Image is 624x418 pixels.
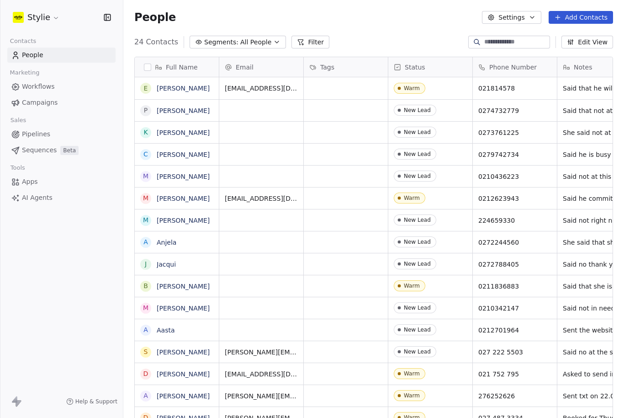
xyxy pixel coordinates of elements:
[157,370,210,378] a: [PERSON_NAME]
[143,369,148,379] div: D
[478,216,551,225] span: 224659330
[157,173,210,180] a: [PERSON_NAME]
[7,79,116,94] a: Workflows
[22,193,53,203] span: AI Agents
[478,172,551,181] span: 0210436223
[157,239,176,246] a: Anjela
[478,282,551,291] span: 0211836883
[144,347,148,357] div: S
[75,398,117,405] span: Help & Support
[157,195,210,202] a: [PERSON_NAME]
[304,57,388,77] div: Tags
[549,11,613,24] button: Add Contacts
[225,194,298,203] span: [EMAIL_ADDRESS][DOMAIN_NAME]
[157,283,210,290] a: [PERSON_NAME]
[144,84,148,93] div: E
[22,145,57,155] span: Sequences
[11,10,62,25] button: Stylie
[22,50,43,60] span: People
[489,63,537,72] span: Phone Number
[404,370,420,377] div: Warm
[22,177,38,187] span: Apps
[478,260,551,269] span: 0272788405
[157,107,210,114] a: [PERSON_NAME]
[593,387,615,409] iframe: Intercom live chat
[22,82,55,91] span: Workflows
[404,195,420,201] div: Warm
[143,325,148,335] div: A
[157,217,210,224] a: [PERSON_NAME]
[7,127,116,142] a: Pipelines
[143,303,148,313] div: M
[388,57,472,77] div: Status
[478,150,551,159] span: 0279742734
[6,161,29,175] span: Tools
[157,305,210,312] a: [PERSON_NAME]
[225,348,298,357] span: [PERSON_NAME][EMAIL_ADDRESS][DOMAIN_NAME]
[60,146,79,155] span: Beta
[404,392,420,399] div: Warm
[143,237,148,247] div: A
[404,261,431,267] div: New Lead
[157,261,176,268] a: Jacqui
[134,11,176,24] span: People
[236,63,254,72] span: Email
[143,281,148,291] div: B
[404,327,431,333] div: New Lead
[135,57,219,77] div: Full Name
[404,305,431,311] div: New Lead
[6,34,40,48] span: Contacts
[561,36,613,48] button: Edit View
[157,327,175,334] a: Aasta
[166,63,198,72] span: Full Name
[143,150,148,159] div: C
[6,66,43,80] span: Marketing
[320,63,334,72] span: Tags
[143,171,148,181] div: M
[404,283,420,289] div: Warm
[7,143,116,158] a: SequencesBeta
[404,129,431,135] div: New Lead
[157,151,210,158] a: [PERSON_NAME]
[7,48,116,63] a: People
[478,84,551,93] span: 021814578
[6,113,30,127] span: Sales
[157,85,210,92] a: [PERSON_NAME]
[143,128,148,137] div: K
[478,326,551,335] span: 0212701964
[478,194,551,203] span: 0212623943
[145,259,147,269] div: J
[482,11,541,24] button: Settings
[478,106,551,115] span: 0274732779
[404,85,420,91] div: Warm
[143,391,148,401] div: A
[404,151,431,157] div: New Lead
[157,129,210,136] a: [PERSON_NAME]
[478,391,551,401] span: 276252626
[143,215,148,225] div: M
[225,370,298,379] span: [EMAIL_ADDRESS][DOMAIN_NAME]
[157,392,210,400] a: [PERSON_NAME]
[405,63,425,72] span: Status
[22,129,50,139] span: Pipelines
[157,348,210,356] a: [PERSON_NAME]
[225,391,298,401] span: [PERSON_NAME][EMAIL_ADDRESS][DOMAIN_NAME]
[291,36,329,48] button: Filter
[404,239,431,245] div: New Lead
[478,348,551,357] span: 027 222 5503
[134,37,178,48] span: 24 Contacts
[478,238,551,247] span: 0272244560
[478,370,551,379] span: 021 752 795
[478,304,551,313] span: 0210342147
[404,173,431,179] div: New Lead
[240,38,271,47] span: All People
[204,38,238,47] span: Segments:
[22,98,58,107] span: Campaigns
[7,174,116,189] a: Apps
[404,107,431,113] div: New Lead
[7,95,116,110] a: Campaigns
[66,398,117,405] a: Help & Support
[404,217,431,223] div: New Lead
[7,190,116,205] a: AI Agents
[225,84,298,93] span: [EMAIL_ADDRESS][DOMAIN_NAME]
